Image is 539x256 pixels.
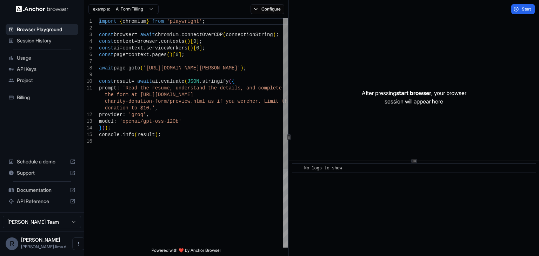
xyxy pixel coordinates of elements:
[84,58,92,65] div: 7
[187,39,190,44] span: )
[105,105,155,111] span: donation to $10.'
[114,32,134,38] span: browser
[6,184,78,196] div: Documentation
[167,52,169,58] span: (
[158,39,161,44] span: .
[152,52,167,58] span: pages
[120,19,122,24] span: {
[99,79,114,84] span: const
[6,75,78,86] div: Project
[181,52,184,58] span: ;
[199,39,202,44] span: ;
[17,198,67,205] span: API Reference
[122,19,146,24] span: chromium
[17,77,75,84] span: Project
[84,138,92,145] div: 16
[140,65,143,71] span: (
[128,112,146,117] span: 'groq'
[175,52,178,58] span: 0
[72,237,85,250] button: Open menu
[84,72,92,78] div: 9
[6,156,78,167] div: Schedule a demo
[196,45,199,51] span: 0
[108,125,111,131] span: ;
[249,99,291,104] span: her. Limit the
[146,45,187,51] span: serviceWorkers
[161,39,184,44] span: contexts
[122,112,125,117] span: :
[134,32,137,38] span: =
[84,32,92,38] div: 3
[190,39,193,44] span: [
[152,79,158,84] span: ai
[137,79,152,84] span: await
[126,65,128,71] span: .
[179,52,181,58] span: ]
[84,118,92,125] div: 13
[179,32,181,38] span: .
[120,45,122,51] span: =
[128,52,149,58] span: context
[190,45,193,51] span: )
[84,65,92,72] div: 8
[223,32,226,38] span: (
[6,92,78,103] div: Billing
[522,6,532,12] span: Start
[152,248,221,256] span: Powered with ❤️ by Anchor Browser
[120,119,181,124] span: 'openai/gpt-oss-120b'
[137,132,155,137] span: result
[17,37,75,44] span: Session History
[187,45,190,51] span: (
[202,45,205,51] span: ;
[511,4,535,14] button: Start
[105,92,193,97] span: the form at [URL][DOMAIN_NAME]
[155,105,158,111] span: ,
[114,119,117,124] span: :
[21,244,69,249] span: rickson.lima.dev@gmail.com
[143,65,240,71] span: '[URL][DOMAIN_NAME][PERSON_NAME]'
[173,52,175,58] span: [
[17,54,75,61] span: Usage
[17,94,75,101] span: Billing
[126,52,128,58] span: =
[84,38,92,45] div: 4
[185,79,187,84] span: (
[158,132,161,137] span: ;
[193,39,196,44] span: 0
[155,132,158,137] span: )
[181,32,223,38] span: connectOverCDP
[99,125,102,131] span: }
[99,32,114,38] span: const
[134,39,137,44] span: =
[143,45,146,51] span: .
[295,165,299,172] span: ​
[6,24,78,35] div: Browser Playground
[122,85,270,91] span: 'Read the resume, understand the details, and comp
[114,39,134,44] span: context
[122,132,134,137] span: info
[187,79,199,84] span: JSON
[99,132,120,137] span: console
[114,79,131,84] span: result
[152,19,164,24] span: from
[84,45,92,52] div: 5
[99,39,114,44] span: const
[146,19,149,24] span: }
[229,79,232,84] span: (
[161,79,184,84] span: evaluate
[84,18,92,25] div: 1
[99,85,117,91] span: prompt
[17,66,75,73] span: API Keys
[17,26,75,33] span: Browser Playground
[167,19,202,24] span: 'playwright'
[99,112,122,117] span: provider
[6,237,18,250] div: R
[6,63,78,75] div: API Keys
[128,65,140,71] span: goto
[122,45,143,51] span: context
[17,169,67,176] span: Support
[251,4,285,14] button: Configure
[226,32,273,38] span: connectionString
[202,19,205,24] span: ;
[99,52,114,58] span: const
